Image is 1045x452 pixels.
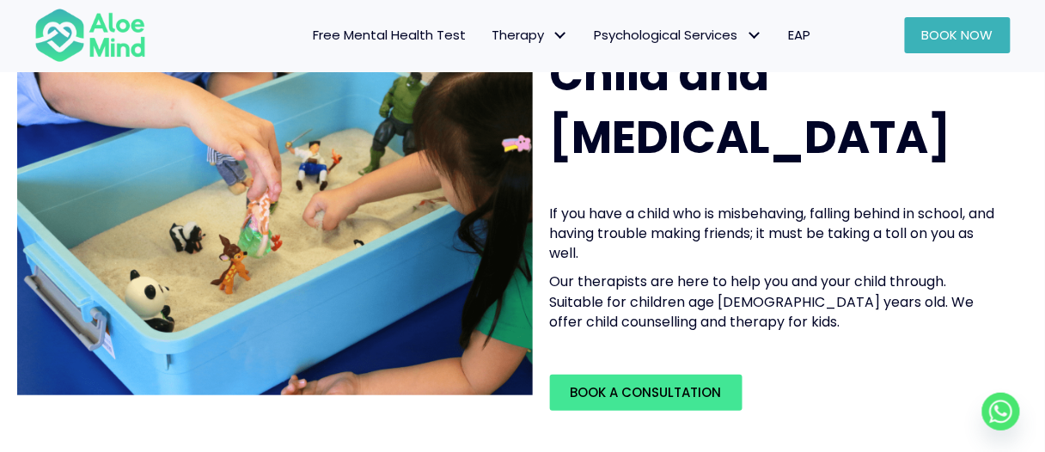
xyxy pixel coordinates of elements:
[34,7,146,64] img: Aloe mind Logo
[582,17,776,53] a: Psychological ServicesPsychological Services: submenu
[165,17,823,53] nav: Menu
[479,17,582,53] a: TherapyTherapy: submenu
[548,23,573,48] span: Therapy: submenu
[550,272,1000,332] p: Our therapists are here to help you and your child through. Suitable for children age [DEMOGRAPHI...
[313,26,466,44] span: Free Mental Health Test
[982,393,1020,431] a: Whatsapp
[742,23,767,48] span: Psychological Services: submenu
[905,17,1011,53] a: Book Now
[550,43,951,168] span: Child and [MEDICAL_DATA]
[300,17,479,53] a: Free Mental Health Test
[17,27,533,394] img: play therapy2
[550,375,742,411] a: Book a Consultation
[595,26,763,44] span: Psychological Services
[789,26,811,44] span: EAP
[776,17,824,53] a: EAP
[922,26,993,44] span: Book Now
[492,26,569,44] span: Therapy
[571,383,722,401] span: Book a Consultation
[550,204,1000,264] p: If you have a child who is misbehaving, falling behind in school, and having trouble making frien...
